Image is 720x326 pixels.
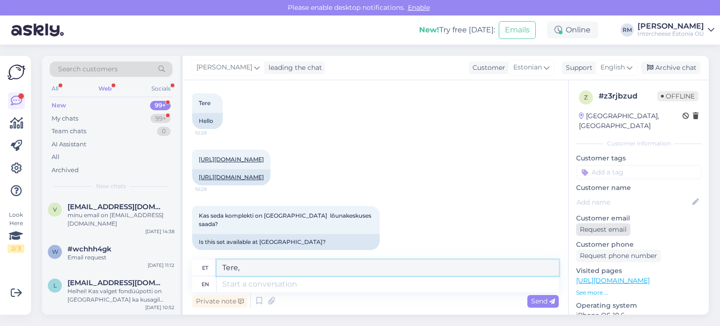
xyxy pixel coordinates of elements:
div: [PERSON_NAME] [637,23,704,30]
p: See more ... [576,288,701,297]
div: Archive chat [641,61,700,74]
div: Socials [150,83,172,95]
div: Team chats [52,127,86,136]
div: en [202,276,209,292]
div: AI Assistant [52,140,86,149]
div: Support [562,63,592,73]
span: lauralillepaluscott@gmail.com [67,279,165,287]
span: 10:29 [195,186,230,193]
div: Hello [192,113,223,129]
div: Request email [576,223,630,236]
span: Send [531,297,555,305]
div: Online [547,22,598,38]
span: New chats [96,182,126,190]
span: Enable [405,3,433,12]
div: Heihei! Kas valget fondüüpotti on [GEOGRAPHIC_DATA] ka kusagil [PERSON_NAME] olemas? [67,287,174,304]
div: # z3rjbzud [599,91,657,102]
span: Offline [657,91,698,101]
span: 10:30 [195,250,230,258]
div: [DATE] 14:38 [145,228,174,235]
div: Email request [67,253,174,262]
div: All [50,83,60,95]
span: l [53,282,57,289]
p: Visited pages [576,266,701,276]
a: [URL][DOMAIN_NAME] [199,156,264,163]
div: Archived [52,166,79,175]
p: Customer name [576,183,701,193]
div: 99+ [150,101,171,110]
div: All [52,152,60,162]
div: New [52,101,66,110]
span: Kas seda komplekti on [GEOGRAPHIC_DATA] lõunakeskuses saada? [199,212,373,227]
div: Customer [469,63,505,73]
button: Emails [499,21,536,39]
textarea: Tere, [217,260,559,276]
div: leading the chat [265,63,322,73]
span: #wchhh4gk [67,245,112,253]
span: [PERSON_NAME] [196,62,252,73]
div: 2 / 3 [7,244,24,253]
div: 99+ [150,114,171,123]
div: [DATE] 10:52 [145,304,174,311]
div: et [202,260,208,276]
b: New! [419,25,439,34]
span: vimpsu@hotmail.com [67,203,165,211]
p: Customer email [576,213,701,223]
p: Customer tags [576,153,701,163]
a: [PERSON_NAME]Intercheese Estonia OÜ [637,23,714,38]
div: minu email on [EMAIL_ADDRESS][DOMAIN_NAME] [67,211,174,228]
div: Private note [192,295,247,308]
div: Request phone number [576,250,661,262]
div: Look Here [7,211,24,253]
input: Add a tag [576,165,701,179]
span: 10:29 [195,129,230,136]
span: Search customers [58,64,118,74]
div: My chats [52,114,78,123]
img: Askly Logo [7,63,25,81]
div: Intercheese Estonia OÜ [637,30,704,38]
span: w [52,248,58,255]
span: English [600,62,625,73]
div: 0 [157,127,171,136]
input: Add name [577,197,690,207]
span: v [53,206,57,213]
a: [URL][DOMAIN_NAME] [576,276,650,285]
div: RM [621,23,634,37]
p: iPhone OS 18.6 [576,311,701,320]
div: [GEOGRAPHIC_DATA], [GEOGRAPHIC_DATA] [579,111,682,131]
div: Try free [DATE]: [419,24,495,36]
div: Web [97,83,113,95]
span: Tere [199,99,210,106]
div: Customer information [576,139,701,148]
span: z [584,94,588,101]
span: Estonian [513,62,542,73]
div: Is this set available at [GEOGRAPHIC_DATA]? [192,234,380,250]
p: Operating system [576,301,701,311]
p: Customer phone [576,240,701,250]
div: [DATE] 11:12 [148,262,174,269]
a: [URL][DOMAIN_NAME] [199,174,264,181]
